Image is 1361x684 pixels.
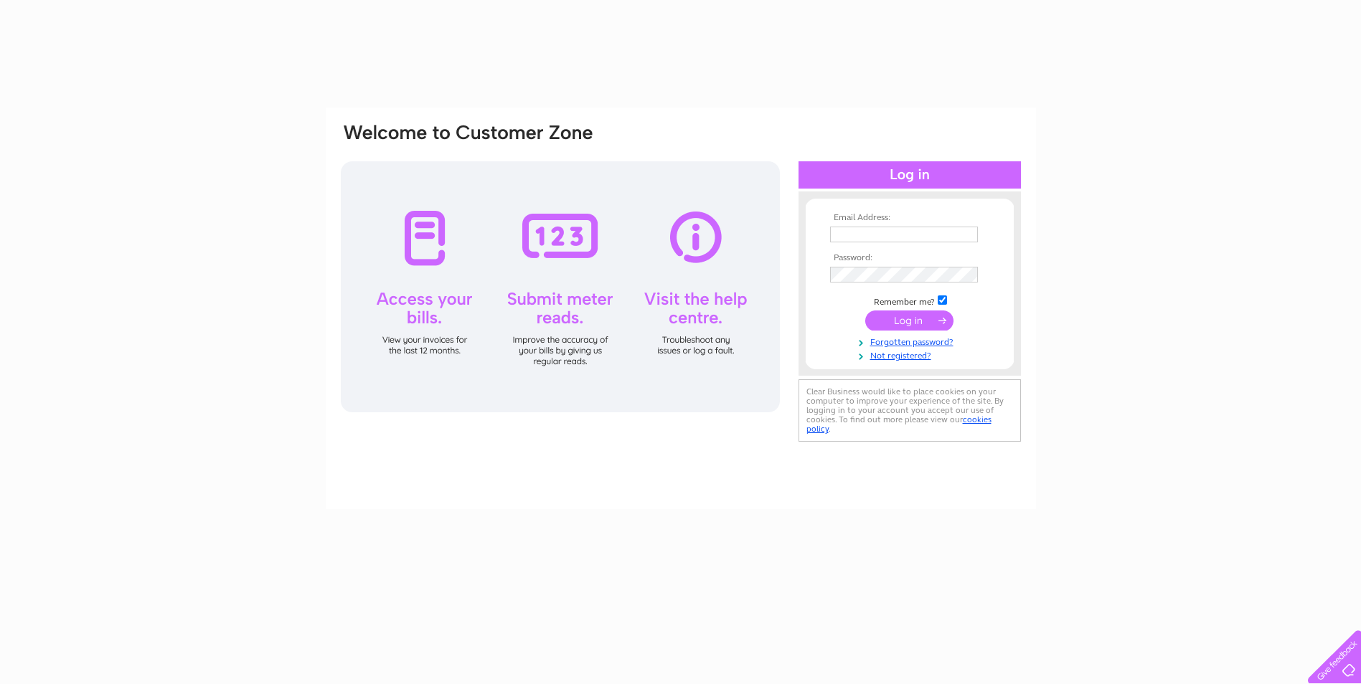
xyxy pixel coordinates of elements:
[830,348,993,361] a: Not registered?
[827,213,993,223] th: Email Address:
[830,334,993,348] a: Forgotten password?
[865,310,953,331] input: Submit
[799,379,1021,442] div: Clear Business would like to place cookies on your computer to improve your experience of the sit...
[806,414,992,434] a: cookies policy
[827,293,993,308] td: Remember me?
[827,253,993,263] th: Password:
